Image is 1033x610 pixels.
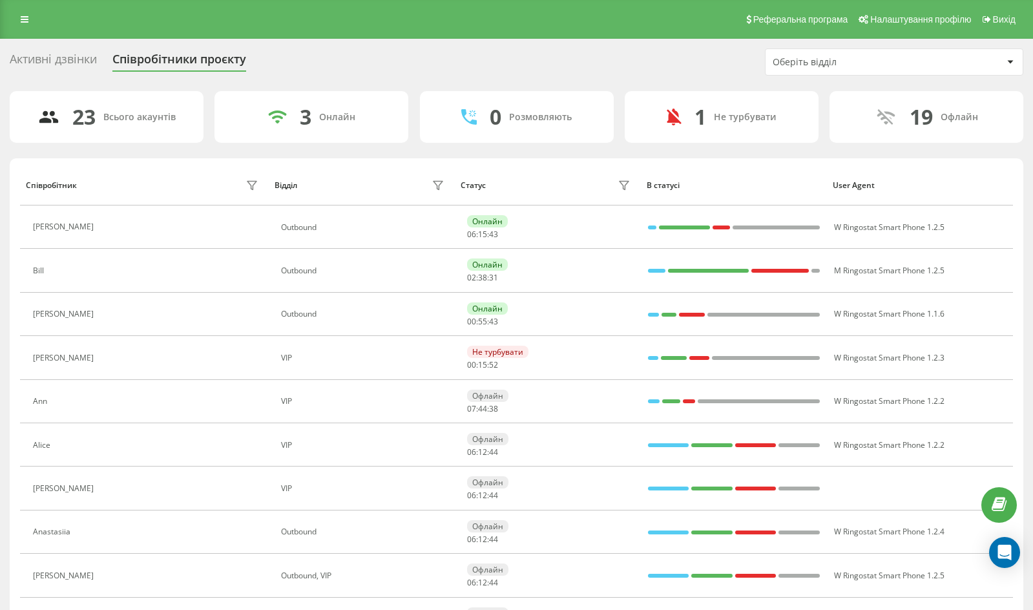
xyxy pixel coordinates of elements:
[319,112,355,123] div: Онлайн
[834,395,944,406] span: W Ringostat Smart Phone 1.2.2
[461,181,486,190] div: Статус
[467,229,476,240] span: 06
[467,490,476,501] span: 06
[647,181,820,190] div: В статусі
[467,520,508,532] div: Офлайн
[281,484,447,493] div: VIP
[489,359,498,370] span: 52
[753,14,848,25] span: Реферальна програма
[467,390,508,402] div: Офлайн
[33,266,47,275] div: Bill
[467,447,476,458] span: 06
[467,273,498,282] div: : :
[467,491,498,500] div: : :
[478,577,487,588] span: 12
[103,112,176,123] div: Всього акаунтів
[33,222,97,231] div: [PERSON_NAME]
[33,397,50,406] div: Ann
[694,105,706,129] div: 1
[281,571,447,580] div: Оutbound, VIP
[467,578,498,587] div: : :
[467,403,476,414] span: 07
[467,272,476,283] span: 02
[478,403,487,414] span: 44
[467,476,508,489] div: Офлайн
[467,361,498,370] div: : :
[489,403,498,414] span: 38
[467,448,498,457] div: : :
[478,447,487,458] span: 12
[10,52,97,72] div: Активні дзвінки
[33,527,74,536] div: Anastasiia
[467,215,508,227] div: Онлайн
[714,112,777,123] div: Не турбувати
[300,105,311,129] div: 3
[467,230,498,239] div: : :
[467,405,498,414] div: : :
[281,310,447,319] div: Оutbound
[112,52,246,72] div: Співробітники проєкту
[478,229,487,240] span: 15
[834,352,944,363] span: W Ringostat Smart Phone 1.2.3
[834,526,944,537] span: W Ringostat Smart Phone 1.2.4
[281,397,447,406] div: VIP
[467,302,508,315] div: Онлайн
[478,359,487,370] span: 15
[941,112,978,123] div: Офлайн
[834,570,944,581] span: W Ringostat Smart Phone 1.2.5
[467,577,476,588] span: 06
[467,433,508,445] div: Офлайн
[33,441,54,450] div: Alice
[33,571,97,580] div: [PERSON_NAME]
[509,112,572,123] div: Розмовляють
[993,14,1016,25] span: Вихід
[281,441,447,450] div: VIP
[490,105,501,129] div: 0
[834,265,944,276] span: M Ringostat Smart Phone 1.2.5
[467,359,476,370] span: 00
[489,272,498,283] span: 31
[489,490,498,501] span: 44
[870,14,971,25] span: Налаштування профілю
[834,308,944,319] span: W Ringostat Smart Phone 1.1.6
[489,447,498,458] span: 44
[910,105,933,129] div: 19
[478,490,487,501] span: 12
[281,353,447,363] div: VIP
[489,577,498,588] span: 44
[467,535,498,544] div: : :
[467,534,476,545] span: 06
[467,258,508,271] div: Онлайн
[467,317,498,326] div: : :
[478,316,487,327] span: 55
[834,222,944,233] span: W Ringostat Smart Phone 1.2.5
[989,537,1020,568] div: Open Intercom Messenger
[467,346,528,358] div: Не турбувати
[489,316,498,327] span: 43
[281,527,447,536] div: Оutbound
[834,439,944,450] span: W Ringostat Smart Phone 1.2.2
[489,534,498,545] span: 44
[33,353,97,363] div: [PERSON_NAME]
[489,229,498,240] span: 43
[478,534,487,545] span: 12
[33,310,97,319] div: [PERSON_NAME]
[26,181,77,190] div: Співробітник
[467,316,476,327] span: 00
[72,105,96,129] div: 23
[281,266,447,275] div: Оutbound
[33,484,97,493] div: [PERSON_NAME]
[773,57,927,68] div: Оберіть відділ
[275,181,297,190] div: Відділ
[833,181,1007,190] div: User Agent
[467,563,508,576] div: Офлайн
[478,272,487,283] span: 38
[281,223,447,232] div: Оutbound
